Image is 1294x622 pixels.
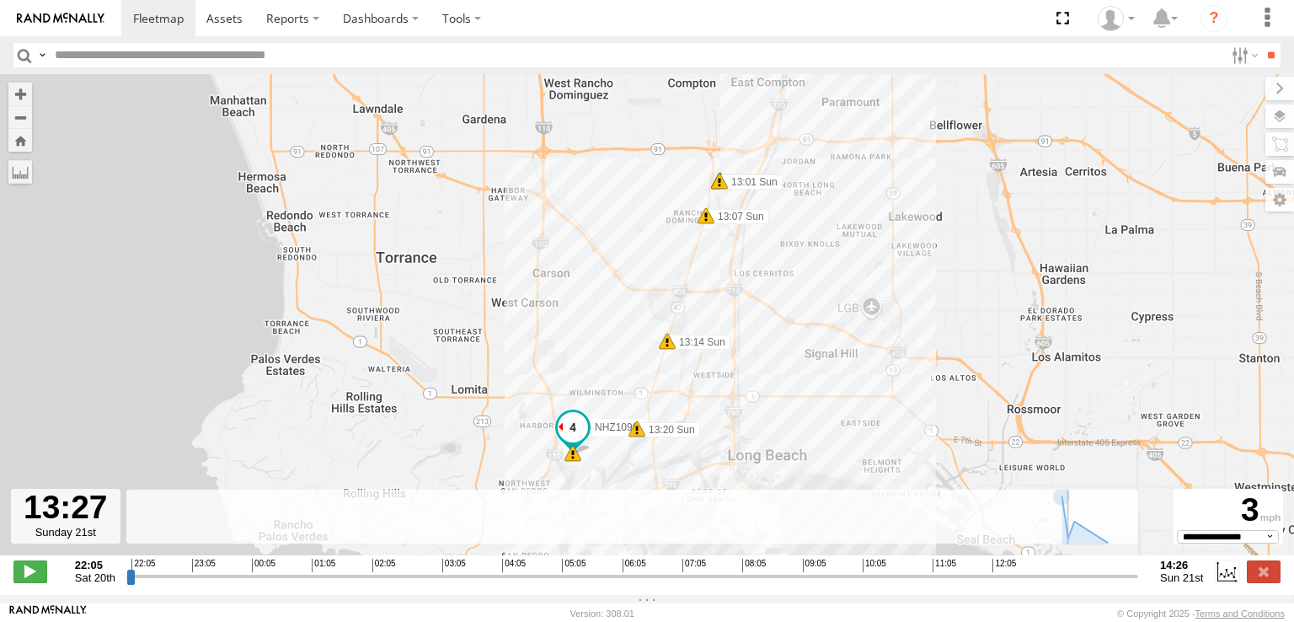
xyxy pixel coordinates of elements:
[8,83,32,105] button: Zoom in
[667,335,730,350] label: 13:14 Sun
[570,609,634,619] div: Version: 308.01
[1247,560,1281,582] label: Close
[75,559,115,571] strong: 22:05
[992,559,1016,572] span: 12:05
[9,605,87,622] a: Visit our Website
[595,421,644,433] span: NHZ10906
[564,445,581,462] div: 5
[863,559,886,572] span: 10:05
[706,209,769,224] label: 13:07 Sun
[35,43,49,67] label: Search Query
[719,174,783,190] label: 13:01 Sun
[562,559,586,572] span: 05:05
[1200,5,1227,32] i: ?
[1195,609,1285,619] a: Terms and Conditions
[1160,559,1203,571] strong: 14:26
[637,422,700,437] label: 13:20 Sun
[502,559,526,572] span: 04:05
[75,571,115,584] span: Sat 20th Sep 2025
[682,559,706,572] span: 07:05
[372,559,396,572] span: 02:05
[1265,188,1294,212] label: Map Settings
[17,13,104,24] img: rand-logo.svg
[312,559,335,572] span: 01:05
[623,559,646,572] span: 06:05
[8,160,32,184] label: Measure
[8,105,32,129] button: Zoom out
[1117,609,1285,619] div: © Copyright 2025 -
[1225,43,1261,67] label: Search Filter Options
[192,559,216,572] span: 23:05
[252,559,275,572] span: 00:05
[8,129,32,152] button: Zoom Home
[442,559,466,572] span: 03:05
[131,559,155,572] span: 22:05
[933,559,956,572] span: 11:05
[13,560,47,582] label: Play/Stop
[1092,6,1141,31] div: Zulema McIntosch
[1176,491,1281,530] div: 3
[1160,571,1203,584] span: Sun 21st Sep 2025
[742,559,766,572] span: 08:05
[803,559,826,572] span: 09:05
